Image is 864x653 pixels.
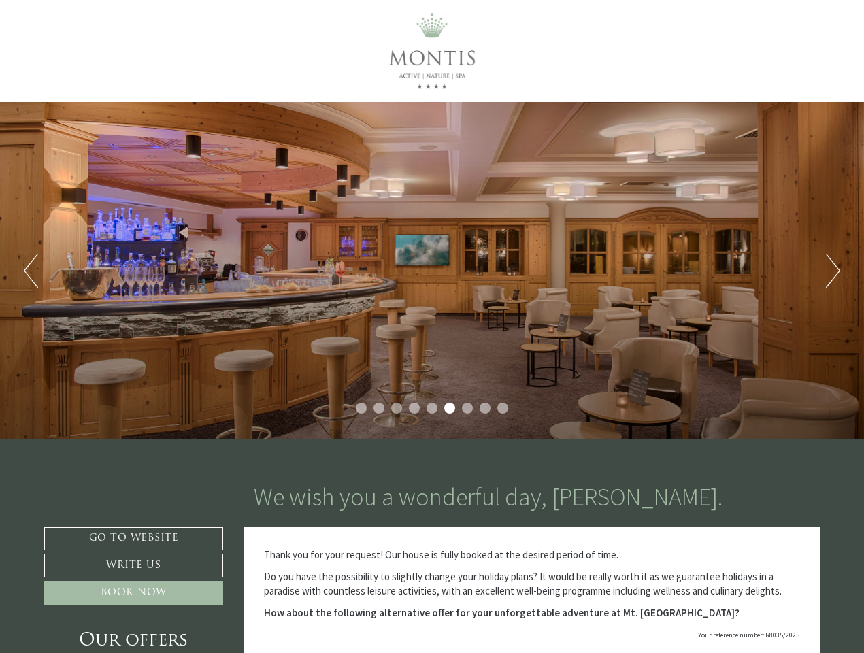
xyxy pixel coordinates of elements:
[826,254,840,288] button: Next
[264,569,800,599] p: Do you have the possibility to slightly change your holiday plans? It would be really worth it as...
[246,10,291,32] div: [DATE]
[44,554,223,577] a: Write us
[254,484,722,511] h1: We wish you a wonderful day, [PERSON_NAME].
[264,548,800,562] p: Thank you for your request! Our house is fully booked at the desired period of time.
[20,63,139,72] small: 10:48
[264,606,740,619] strong: How about the following alternative offer for your unforgettable adventure at Mt. [GEOGRAPHIC_DATA]?
[44,581,223,605] a: Book now
[10,36,146,75] div: Hello, how can we help you?
[698,631,799,639] span: Your reference number: R8035/2025
[20,39,139,49] div: Montis – Active Nature Spa
[24,254,38,288] button: Previous
[463,358,536,382] button: Send
[44,527,223,550] a: Go to website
